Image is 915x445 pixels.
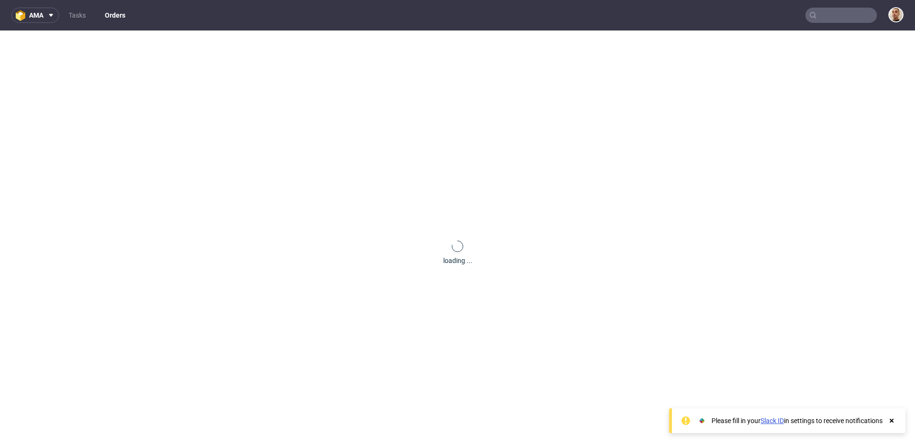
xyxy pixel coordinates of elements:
img: Bartłomiej Leśniczuk [889,8,903,21]
span: ama [29,12,43,19]
a: Tasks [63,8,91,23]
a: Slack ID [761,417,784,425]
div: loading ... [443,256,472,265]
img: Slack [697,416,707,425]
img: logo [16,10,29,21]
button: ama [11,8,59,23]
div: Please fill in your in settings to receive notifications [712,416,883,425]
a: Orders [99,8,131,23]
